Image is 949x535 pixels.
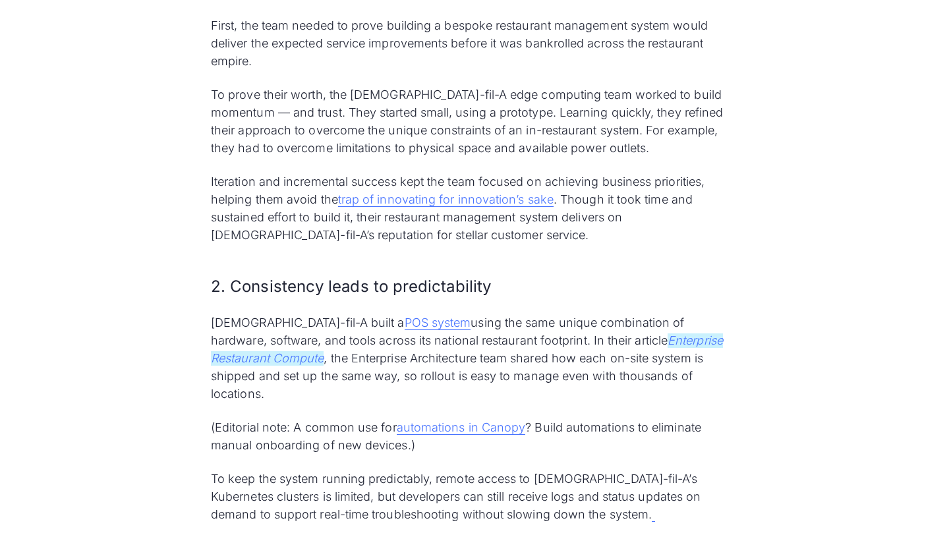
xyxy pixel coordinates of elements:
[211,470,738,523] p: To keep the system running predictably, remote access to [DEMOGRAPHIC_DATA]-fil-A’s Kubernetes cl...
[211,333,723,365] em: Enterprise Restaurant Compute
[211,275,738,298] h3: 2. Consistency leads to predictability
[405,316,471,330] a: POS system
[211,418,738,454] p: (Editorial note: A common use for ? Build automations to eliminate manual onboarding of new devic...
[211,86,738,157] p: To prove their worth, the [DEMOGRAPHIC_DATA]-fil-A edge computing team worked to build momentum —...
[211,16,738,70] p: First, the team needed to prove building a bespoke restaurant management system would deliver the...
[338,192,554,207] a: trap of innovating for innovation’s sake
[397,420,526,435] a: automations in Canopy
[211,333,723,366] a: Enterprise Restaurant Compute
[211,173,738,244] p: Iteration and incremental success kept the team focused on achieving business priorities, helping...
[211,314,738,403] p: [DEMOGRAPHIC_DATA]-fil-A built a using the same unique combination of hardware, software, and too...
